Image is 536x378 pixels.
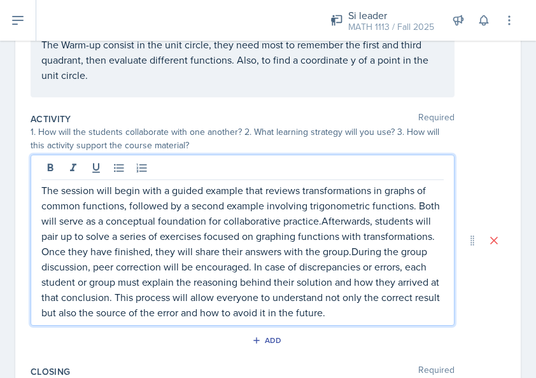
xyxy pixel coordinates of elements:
[348,8,434,23] div: Si leader
[41,183,444,320] p: The session will begin with a guided example that reviews transformations in graphs of common fun...
[41,37,444,83] p: The Warm-up consist in the unit circle, they need most to remember the first and third quadrant, ...
[248,331,289,350] button: Add
[31,113,71,125] label: Activity
[255,335,282,346] div: Add
[418,365,455,378] span: Required
[418,113,455,125] span: Required
[31,125,455,152] div: 1. How will the students collaborate with one another? 2. What learning strategy will you use? 3....
[348,20,434,34] div: MATH 1113 / Fall 2025
[31,365,70,378] label: Closing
